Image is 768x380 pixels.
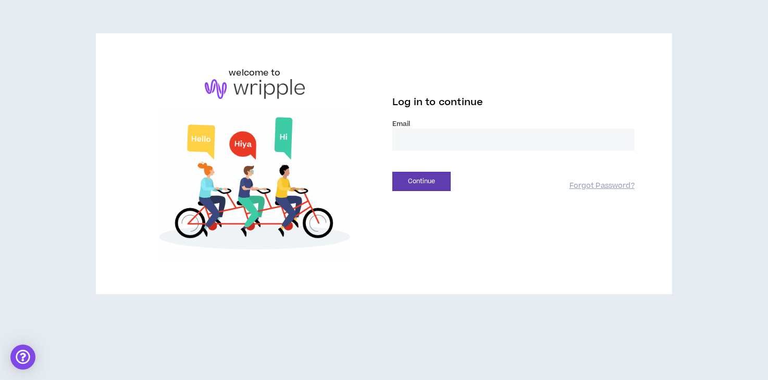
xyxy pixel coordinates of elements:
[10,345,35,370] div: Open Intercom Messenger
[569,181,635,191] a: Forgot Password?
[205,79,305,99] img: logo-brand.png
[392,172,451,191] button: Continue
[392,119,635,129] label: Email
[392,96,483,109] span: Log in to continue
[133,109,376,261] img: Welcome to Wripple
[229,67,280,79] h6: welcome to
